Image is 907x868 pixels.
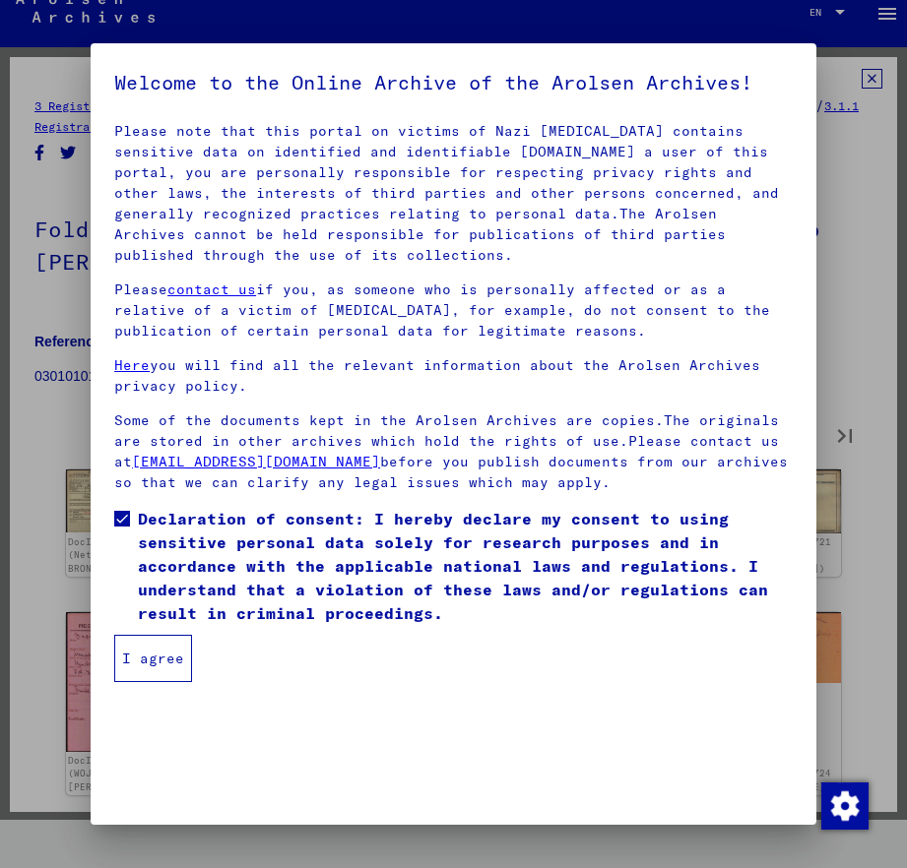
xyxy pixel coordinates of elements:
a: Here [114,356,150,374]
span: Declaration of consent: I hereby declare my consent to using sensitive personal data solely for r... [138,507,793,625]
a: contact us [167,280,256,298]
p: Please note that this portal on victims of Nazi [MEDICAL_DATA] contains sensitive data on identif... [114,121,793,266]
p: Some of the documents kept in the Arolsen Archives are copies.The originals are stored in other a... [114,410,793,493]
img: Change consent [821,782,869,830]
button: I agree [114,635,192,682]
h5: Welcome to the Online Archive of the Arolsen Archives! [114,67,793,98]
a: [EMAIL_ADDRESS][DOMAIN_NAME] [132,453,380,470]
p: Please if you, as someone who is personally affected or as a relative of a victim of [MEDICAL_DAT... [114,279,793,341]
div: Change consent [820,781,868,829]
p: you will find all the relevant information about the Arolsen Archives privacy policy. [114,355,793,397]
